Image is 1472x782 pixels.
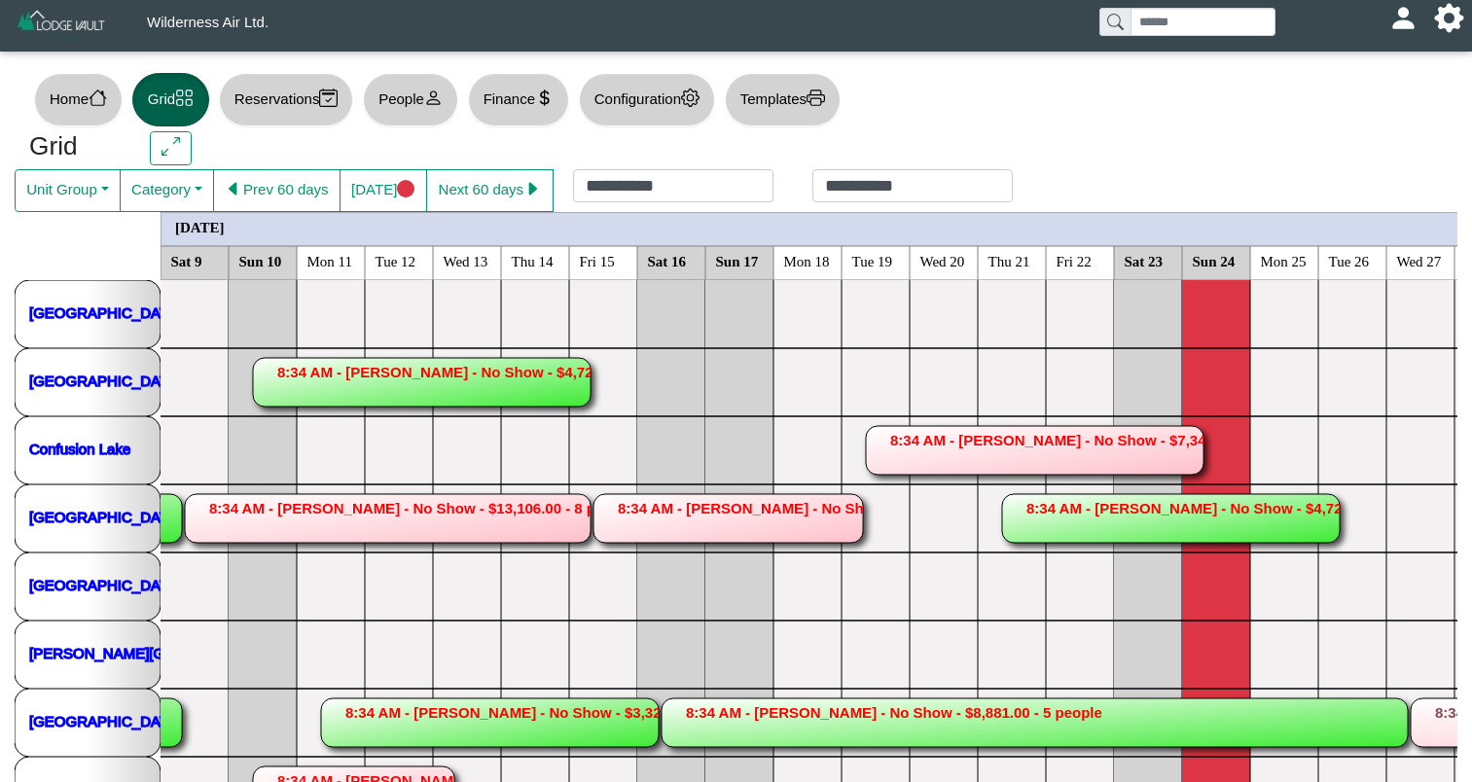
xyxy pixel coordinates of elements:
svg: caret right fill [523,180,542,198]
svg: circle fill [397,180,415,198]
svg: grid [175,89,194,107]
input: Check out [812,169,1013,202]
text: Mon 11 [307,253,353,268]
text: Tue 12 [376,253,416,268]
button: Reservationscalendar2 check [219,73,353,126]
svg: arrows angle expand [162,137,180,156]
text: Sat 9 [171,253,202,268]
text: Sat 23 [1125,253,1164,268]
text: Sun 17 [716,253,759,268]
svg: search [1107,14,1123,29]
input: Check in [573,169,773,202]
text: Mon 25 [1261,253,1307,268]
svg: gear fill [1442,11,1456,25]
text: Tue 26 [1329,253,1370,268]
text: [DATE] [175,219,225,234]
a: [GEOGRAPHIC_DATA] [29,576,181,592]
a: Confusion Lake [29,440,130,456]
text: Mon 18 [784,253,830,268]
button: Gridgrid [132,73,209,126]
button: Configurationgear [579,73,715,126]
button: Homehouse [34,73,123,126]
text: Thu 14 [512,253,554,268]
text: Fri 15 [580,253,615,268]
button: Peopleperson [363,73,457,126]
button: [DATE]circle fill [340,169,427,212]
button: caret left fillPrev 60 days [213,169,341,212]
text: Wed 13 [444,253,488,268]
text: Tue 19 [852,253,893,268]
button: Financecurrency dollar [468,73,569,126]
a: [PERSON_NAME][GEOGRAPHIC_DATA] [29,644,302,660]
button: arrows angle expand [150,131,192,166]
h3: Grid [29,131,121,162]
svg: person [424,89,443,107]
a: [GEOGRAPHIC_DATA] [29,303,181,320]
svg: house [89,89,107,107]
svg: printer [807,89,825,107]
button: Unit Group [15,169,121,212]
a: [GEOGRAPHIC_DATA] [29,712,181,729]
text: Wed 20 [920,253,965,268]
a: [GEOGRAPHIC_DATA] [29,372,181,388]
button: Category [120,169,214,212]
button: Next 60 dayscaret right fill [426,169,554,212]
img: Z [16,8,108,42]
text: Sun 10 [239,253,282,268]
text: Wed 27 [1397,253,1442,268]
svg: currency dollar [535,89,554,107]
svg: person fill [1396,11,1411,25]
svg: gear [681,89,700,107]
a: [GEOGRAPHIC_DATA] [29,508,181,524]
svg: caret left fill [225,180,243,198]
svg: calendar2 check [319,89,338,107]
text: Sat 16 [648,253,687,268]
text: Thu 21 [988,253,1030,268]
text: Sun 24 [1193,253,1236,268]
button: Templatesprinter [725,73,841,126]
text: Fri 22 [1057,253,1092,268]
